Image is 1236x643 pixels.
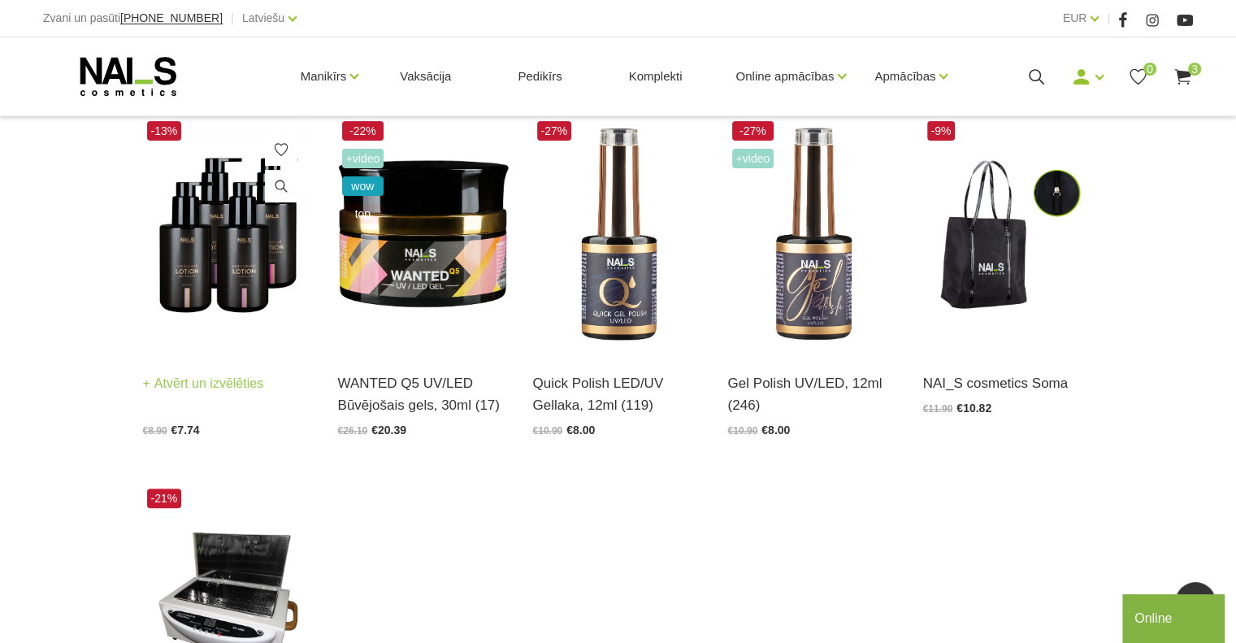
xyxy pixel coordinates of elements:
[732,121,774,141] span: -27%
[923,372,1094,394] a: NAI_S cosmetics Soma
[120,12,223,24] a: [PHONE_NUMBER]
[1188,63,1201,76] span: 3
[923,117,1094,352] img: Ērta, eleganta, izturīga soma ar NAI_S cosmetics logo.Izmērs: 38 x 46 x 14 cm...
[728,372,899,416] a: Gel Polish UV/LED, 12ml (246)
[1128,67,1148,87] a: 0
[566,424,595,437] span: €8.00
[533,425,563,437] span: €10.90
[1063,8,1087,28] a: EUR
[120,11,223,24] span: [PHONE_NUMBER]
[616,37,696,115] a: Komplekti
[147,489,182,508] span: -21%
[43,8,223,28] div: Zvani un pasūti
[342,204,384,224] span: top
[143,117,314,352] img: BAROJOŠS roku un ķermeņa LOSJONSBALI COCONUT barojošs roku un ķermeņa losjons paredzēts jebkura t...
[927,121,956,141] span: -9%
[533,117,704,352] img: Ātri, ērti un vienkārši!Intensīvi pigmentēta gellaka, kas perfekti klājas arī vienā slānī, tādā v...
[923,403,953,415] span: €11.90
[1173,67,1193,87] a: 3
[301,44,347,109] a: Manikīrs
[342,149,384,168] span: +Video
[371,424,406,437] span: €20.39
[1107,8,1110,28] span: |
[537,121,572,141] span: -27%
[338,372,509,416] a: WANTED Q5 UV/LED Būvējošais gels, 30ml (17)
[1143,63,1156,76] span: 0
[956,402,991,415] span: €10.82
[342,121,384,141] span: -22%
[242,8,284,28] a: Latviešu
[533,372,704,416] a: Quick Polish LED/UV Gellaka, 12ml (119)
[147,121,182,141] span: -13%
[1122,591,1228,643] iframe: chat widget
[735,44,834,109] a: Online apmācības
[874,44,935,109] a: Apmācības
[728,117,899,352] img: Ilgnoturīga, intensīvi pigmentēta gellaka. Viegli klājas, lieliski žūst, nesaraujas, neatkāpjas n...
[728,425,758,437] span: €10.90
[761,424,790,437] span: €8.00
[342,176,384,196] span: wow
[338,117,509,352] img: Gels WANTED NAILS cosmetics tehniķu komanda ir radījusi gelu, kas ilgi jau ir katra meistara mekl...
[732,149,774,168] span: +Video
[231,8,234,28] span: |
[171,424,200,437] span: €7.74
[505,37,575,115] a: Pedikīrs
[143,425,167,437] span: €8.90
[387,37,464,115] a: Vaksācija
[338,425,368,437] span: €26.10
[143,372,264,395] a: Atvērt un izvēlēties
